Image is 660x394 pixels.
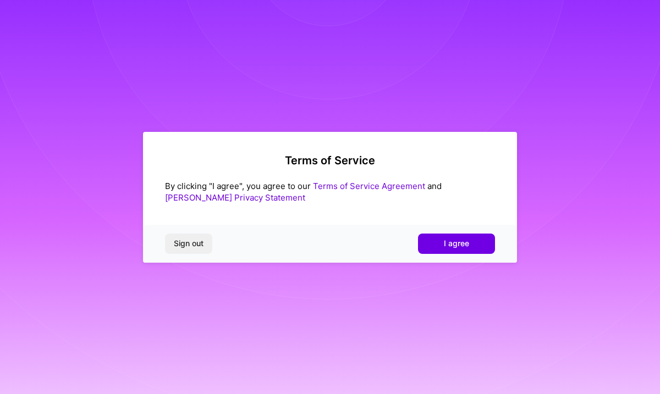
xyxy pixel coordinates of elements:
[165,234,212,253] button: Sign out
[418,234,495,253] button: I agree
[165,154,495,167] h2: Terms of Service
[313,181,425,191] a: Terms of Service Agreement
[174,238,204,249] span: Sign out
[165,192,305,203] a: [PERSON_NAME] Privacy Statement
[444,238,469,249] span: I agree
[165,180,495,203] div: By clicking "I agree", you agree to our and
